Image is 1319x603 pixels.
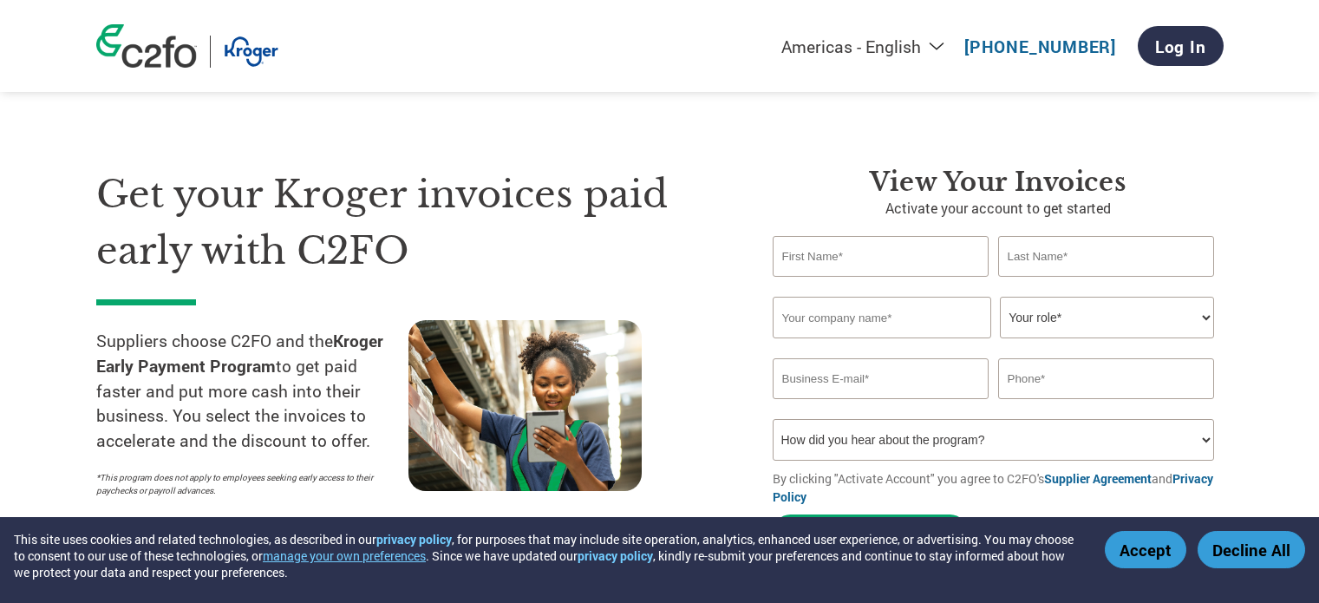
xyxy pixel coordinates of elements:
[96,329,408,454] p: Suppliers choose C2FO and the to get paid faster and put more cash into their business. You selec...
[1198,531,1305,568] button: Decline All
[773,198,1224,219] p: Activate your account to get started
[998,236,1215,277] input: Last Name*
[773,401,989,412] div: Inavlid Email Address
[376,531,452,547] a: privacy policy
[773,515,968,550] button: Activate Account
[578,547,653,564] a: privacy policy
[224,36,278,68] img: Kroger
[1105,531,1186,568] button: Accept
[998,358,1215,399] input: Phone*
[96,471,391,497] p: *This program does not apply to employees seeking early access to their paychecks or payroll adva...
[263,547,426,564] button: manage your own preferences
[96,330,383,377] strong: Kroger Early Payment Program
[773,358,989,399] input: Invalid Email format
[964,36,1116,57] a: [PHONE_NUMBER]
[773,470,1213,505] a: Privacy Policy
[96,167,721,279] h1: Get your Kroger invoices paid early with C2FO
[1044,470,1152,487] a: Supplier Agreement
[773,469,1224,506] p: By clicking "Activate Account" you agree to C2FO's and
[773,167,1224,198] h3: View Your Invoices
[773,297,991,338] input: Your company name*
[14,531,1080,580] div: This site uses cookies and related technologies, as described in our , for purposes that may incl...
[998,401,1215,412] div: Inavlid Phone Number
[408,320,642,491] img: supply chain worker
[773,236,989,277] input: First Name*
[773,340,1215,351] div: Invalid company name or company name is too long
[1138,26,1224,66] a: Log In
[1000,297,1214,338] select: Title/Role
[773,279,989,290] div: Invalid first name or first name is too long
[998,279,1215,290] div: Invalid last name or last name is too long
[96,24,197,68] img: c2fo logo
